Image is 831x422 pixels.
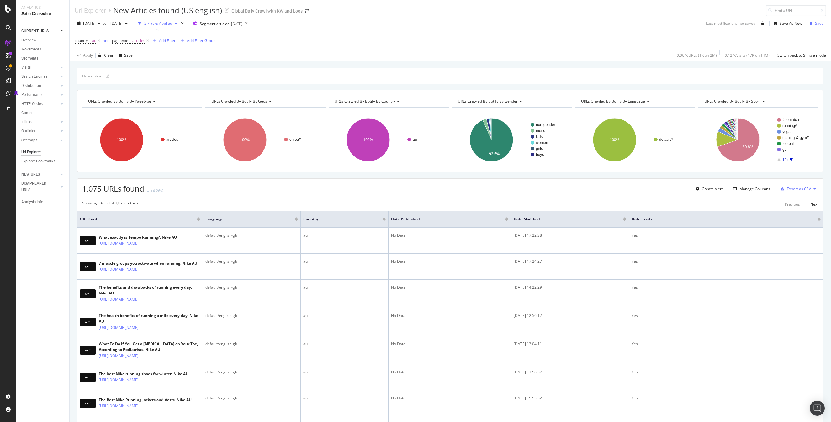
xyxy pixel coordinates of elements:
span: language [205,216,285,222]
div: default/english-gb [205,369,298,375]
div: and [103,38,109,43]
div: Previous [785,202,800,207]
span: Date Exists [632,216,808,222]
div: Manage Columns [739,186,770,192]
span: URL Card [80,216,195,222]
div: [DATE] 17:22:38 [514,233,626,238]
div: Add Filter [159,38,176,43]
a: Overview [21,37,65,44]
img: main image [80,373,96,382]
button: Apply [75,50,93,61]
span: 2025 Jul. 11th [108,21,123,26]
img: main image [80,289,96,298]
img: main image [80,346,96,355]
div: Save [124,53,133,58]
div: New Articles found (US english) [113,5,222,16]
div: Yes [632,369,821,375]
text: girls [536,146,543,151]
div: 7 muscle groups you activate when running. Nike AU [99,261,197,266]
button: Save [116,50,133,61]
div: Description: [82,73,103,79]
text: emea/* [289,137,301,142]
a: DISAPPEARED URLS [21,180,59,193]
a: [URL][DOMAIN_NAME] [99,240,139,246]
h4: URLs Crawled By Botify By pagetype [87,96,197,106]
img: Equal [147,190,149,192]
div: Yes [632,341,821,347]
div: [DATE] 14:22:29 [514,285,626,290]
div: Clear [104,53,114,58]
a: Segments [21,55,65,62]
div: Analysis Info [21,199,43,205]
button: Segment:articles[DATE] [190,18,242,29]
text: non-gender [536,123,555,127]
a: Performance [21,92,59,98]
div: Yes [632,285,821,290]
span: vs [103,21,108,26]
text: 100% [610,138,620,142]
div: Content [21,110,35,116]
text: 93.5% [489,152,500,156]
text: running/* [782,124,797,128]
text: articles [166,137,178,142]
div: A chart. [575,113,695,167]
h4: URLs Crawled By Botify By language [580,96,690,106]
div: [DATE] 11:56:57 [514,369,626,375]
a: [URL][DOMAIN_NAME] [99,377,139,383]
div: au [303,233,386,238]
text: kids [536,135,543,139]
div: No Data [391,233,508,238]
div: The benefits and drawbacks of running every day. Nike AU [99,285,200,296]
div: Add Filter Group [187,38,215,43]
button: Add Filter [151,37,176,45]
svg: A chart. [205,113,326,167]
span: Date Published [391,216,496,222]
div: +4.26% [151,188,163,193]
a: [URL][DOMAIN_NAME] [99,324,139,331]
text: boys [536,152,544,157]
button: Clear [96,50,114,61]
button: [DATE] [108,18,130,29]
img: main image [80,262,96,271]
div: au [303,395,386,401]
svg: A chart. [698,113,818,167]
span: = [89,38,91,43]
a: Search Engines [21,73,59,80]
div: Global Daily Crawl with KW and Logs [231,8,303,14]
div: No Data [391,313,508,319]
svg: A chart. [82,113,202,167]
div: default/english-gb [205,285,298,290]
img: main image [80,399,96,408]
button: Switch back to Simple mode [775,50,826,61]
div: CURRENT URLS [21,28,49,34]
div: Distribution [21,82,41,89]
button: Save As New [772,18,802,29]
a: NEW URLS [21,171,59,178]
button: Export as CSV [778,184,811,194]
button: Create alert [693,184,723,194]
a: Url Explorer [21,149,65,156]
text: football [782,141,795,146]
a: Distribution [21,82,59,89]
button: Previous [785,200,800,208]
div: Sitemaps [21,137,37,144]
div: Overview [21,37,36,44]
div: No Data [391,395,508,401]
div: HTTP Codes [21,101,43,107]
div: Yes [632,395,821,401]
text: au [413,137,417,142]
span: URLs Crawled By Botify By country [335,98,395,104]
button: 2 Filters Applied [135,18,180,29]
div: times [180,20,185,27]
div: No Data [391,259,508,264]
div: Showing 1 to 50 of 1,075 entries [82,200,138,208]
h4: URLs Crawled By Botify By country [333,96,443,106]
div: No Data [391,369,508,375]
div: au [303,341,386,347]
div: What To Do If You Get a [MEDICAL_DATA] on Your Toe, According to Podiatrists. Nike AU [99,341,200,352]
span: URLs Crawled By Botify By geos [211,98,267,104]
a: Url Explorer [75,7,106,14]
